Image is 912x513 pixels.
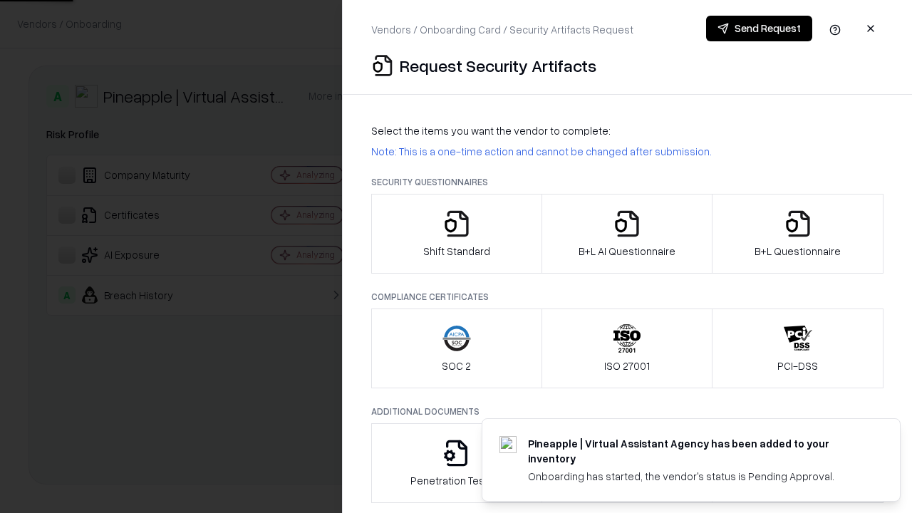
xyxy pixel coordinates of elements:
[777,358,818,373] p: PCI-DSS
[371,291,883,303] p: Compliance Certificates
[371,176,883,188] p: Security Questionnaires
[371,194,542,274] button: Shift Standard
[371,309,542,388] button: SOC 2
[706,16,812,41] button: Send Request
[400,54,596,77] p: Request Security Artifacts
[712,194,883,274] button: B+L Questionnaire
[371,405,883,418] p: Additional Documents
[499,436,517,453] img: trypineapple.com
[541,194,713,274] button: B+L AI Questionnaire
[423,244,490,259] p: Shift Standard
[755,244,841,259] p: B+L Questionnaire
[604,358,650,373] p: ISO 27001
[541,309,713,388] button: ISO 27001
[528,469,866,484] div: Onboarding has started, the vendor's status is Pending Approval.
[410,473,502,488] p: Penetration Testing
[442,358,471,373] p: SOC 2
[579,244,675,259] p: B+L AI Questionnaire
[371,423,542,503] button: Penetration Testing
[371,22,633,37] p: Vendors / Onboarding Card / Security Artifacts Request
[371,144,883,159] p: Note: This is a one-time action and cannot be changed after submission.
[712,309,883,388] button: PCI-DSS
[371,123,883,138] p: Select the items you want the vendor to complete:
[528,436,866,466] div: Pineapple | Virtual Assistant Agency has been added to your inventory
